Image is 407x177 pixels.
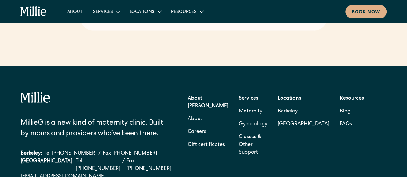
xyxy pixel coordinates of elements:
a: Tel [PHONE_NUMBER] [76,157,120,173]
div: Services [88,6,125,17]
a: Careers [188,125,206,138]
div: Resources [171,9,197,15]
a: About [62,6,88,17]
div: Resources [166,6,208,17]
strong: Locations [278,96,301,101]
a: About [188,112,202,125]
div: [GEOGRAPHIC_DATA]: [21,157,74,173]
a: Blog [340,105,351,118]
a: Classes & Other Support [239,130,267,159]
a: Fax [PHONE_NUMBER] [103,149,157,157]
a: Gift certificates [188,138,225,151]
a: Gynecology [239,118,267,130]
div: Millie® is a new kind of maternity clinic. Built by moms and providers who’ve been there. [21,118,171,139]
strong: About [PERSON_NAME] [188,96,228,109]
a: Fax [PHONE_NUMBER] [126,157,171,173]
div: Services [93,9,113,15]
a: Tel [PHONE_NUMBER] [44,149,97,157]
a: Book now [345,5,387,18]
a: FAQs [340,118,352,130]
a: Maternity [239,105,262,118]
div: / [98,149,101,157]
strong: Services [239,96,258,101]
div: Locations [125,6,166,17]
div: Berkeley: [21,149,42,157]
a: Berkeley [278,105,329,118]
strong: Resources [340,96,364,101]
div: / [122,157,125,173]
div: Locations [130,9,154,15]
div: Book now [352,9,380,16]
a: home [20,6,47,17]
a: [GEOGRAPHIC_DATA] [278,118,329,130]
